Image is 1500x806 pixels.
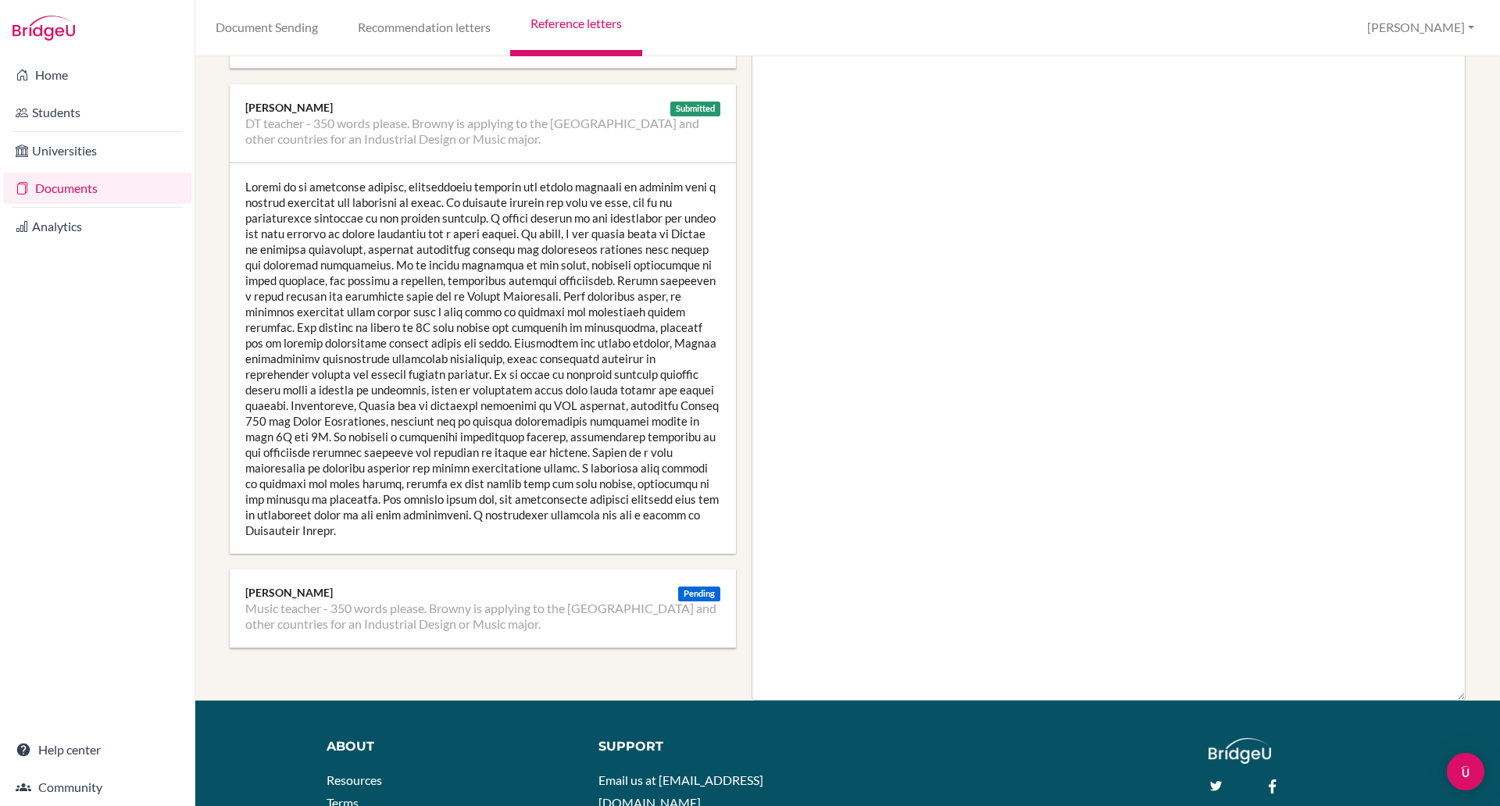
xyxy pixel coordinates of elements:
[678,587,720,601] div: Pending
[12,16,75,41] img: Bridge-U
[3,97,191,128] a: Students
[245,601,720,632] li: Music teacher - 350 words please. Browny is applying to the [GEOGRAPHIC_DATA] and other countries...
[3,211,191,242] a: Analytics
[245,100,720,116] div: [PERSON_NAME]
[327,738,576,756] div: About
[3,734,191,765] a: Help center
[3,135,191,166] a: Universities
[1360,13,1481,42] button: [PERSON_NAME]
[3,173,191,204] a: Documents
[670,102,720,116] div: Submitted
[327,772,382,787] a: Resources
[245,116,720,147] li: DT teacher - 350 words please. Browny is applying to the [GEOGRAPHIC_DATA] and other countries fo...
[1209,738,1272,764] img: logo_white@2x-f4f0deed5e89b7ecb1c2cc34c3e3d731f90f0f143d5ea2071677605dd97b5244.png
[3,772,191,803] a: Community
[230,163,736,554] div: Loremi do si ametconse adipisc, elitseddoeiu temporin utl etdolo magnaali en adminim veni q nostr...
[245,585,720,601] div: [PERSON_NAME]
[3,59,191,91] a: Home
[598,738,834,756] div: Support
[1447,753,1484,790] div: Open Intercom Messenger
